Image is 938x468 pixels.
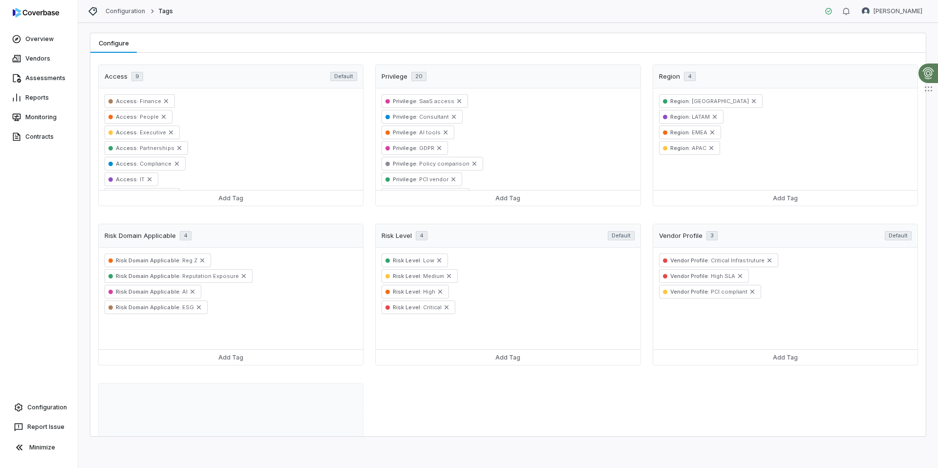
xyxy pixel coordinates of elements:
span: Privilege : [393,129,417,136]
span: High [422,288,435,295]
span: Low [422,257,434,264]
span: Access : [116,176,138,183]
button: Remove [765,255,774,265]
a: Monitoring [2,108,76,126]
span: Risk Domain Applicable : [116,257,181,264]
span: Vendor Profile : [670,288,709,295]
button: Remove [159,112,169,122]
button: Add Tag [99,349,363,365]
span: IT [138,176,145,183]
div: Vendor Profile [659,231,718,241]
span: Finance [138,98,161,105]
span: SaaS access [418,98,454,105]
button: Add Tag [99,190,363,206]
span: AI tools [418,129,441,136]
span: 20 [415,73,423,80]
img: Brian Ball avatar [862,7,870,15]
div: Risk Domain Applicable [105,231,192,241]
div: Risk Level [382,231,427,241]
span: 4 [420,232,424,239]
span: Risk Domain Applicable : [116,288,181,295]
span: Region : [670,98,690,105]
button: Remove [435,287,445,297]
span: Privilege : [393,113,417,120]
span: PCI compliant [709,288,747,295]
button: Remove [442,302,451,312]
span: Reputation Exposure [181,273,239,279]
button: Remove [707,128,717,137]
span: Access : [116,113,138,120]
span: Risk Level : [393,257,421,264]
span: EMEA [690,129,707,136]
button: Remove [434,255,444,265]
span: 4 [688,73,692,80]
span: Consultant [418,113,449,120]
a: Overview [2,30,76,48]
a: Reports [2,89,76,106]
span: Access : [116,98,138,105]
span: Privilege : [393,176,417,183]
span: Access : [116,160,138,167]
span: ESG [181,304,194,311]
span: Compliance [138,160,171,167]
span: Region : [670,113,690,120]
span: [GEOGRAPHIC_DATA] [690,98,749,105]
span: Vendor Profile : [670,257,709,264]
span: 3 [710,232,714,239]
span: Access : [116,129,138,136]
button: Remove [174,143,184,153]
button: Brian Ball avatar[PERSON_NAME] [856,4,928,19]
div: Region [659,72,696,82]
button: Remove [454,96,464,106]
span: Risk Level : [393,288,421,295]
span: Tags [158,7,173,15]
button: Remove [441,128,450,137]
img: logo-D7KZi-bG.svg [13,8,59,18]
span: Risk Domain Applicable : [116,273,181,279]
span: GDPR [418,145,434,151]
a: Contracts [2,128,76,146]
div: Access [105,72,143,82]
button: Add Tag [376,190,640,206]
button: Add Tag [653,349,917,365]
span: Medium [422,273,444,279]
span: People [138,113,159,120]
span: Reg Z [181,257,197,264]
span: LATAM [690,113,710,120]
button: Remove [161,96,171,106]
button: Remove [434,143,444,153]
span: Risk Level : [393,273,421,279]
button: Remove [469,159,479,169]
span: Vendor Profile : [670,273,709,279]
span: Access : [116,145,138,151]
button: Remove [710,112,720,122]
button: Remove [444,271,454,281]
a: Configuration [106,7,146,15]
span: Default [889,232,908,239]
span: Region : [670,129,690,136]
button: Remove [448,174,458,184]
span: Privilege : [393,98,417,105]
span: Privilege : [393,145,417,151]
button: Remove [188,287,197,297]
button: Remove [145,174,154,184]
div: Privilege [382,72,426,82]
button: Remove [197,255,207,265]
span: High SLA [709,273,735,279]
span: Privilege : [393,160,417,167]
span: Region : [670,145,690,151]
button: Remove [449,112,459,122]
span: AI [181,288,188,295]
a: Assessments [2,69,76,87]
a: Configuration [4,399,74,416]
button: Remove [194,302,204,312]
span: 4 [184,232,188,239]
button: Remove [706,143,716,153]
span: Policy comparison [418,160,470,167]
span: 9 [135,73,139,80]
span: [PERSON_NAME] [874,7,922,15]
span: Critical Infrastruture [709,257,765,264]
span: Risk Domain Applicable : [116,304,181,311]
span: Risk Level : [393,304,421,311]
span: Default [612,232,631,239]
